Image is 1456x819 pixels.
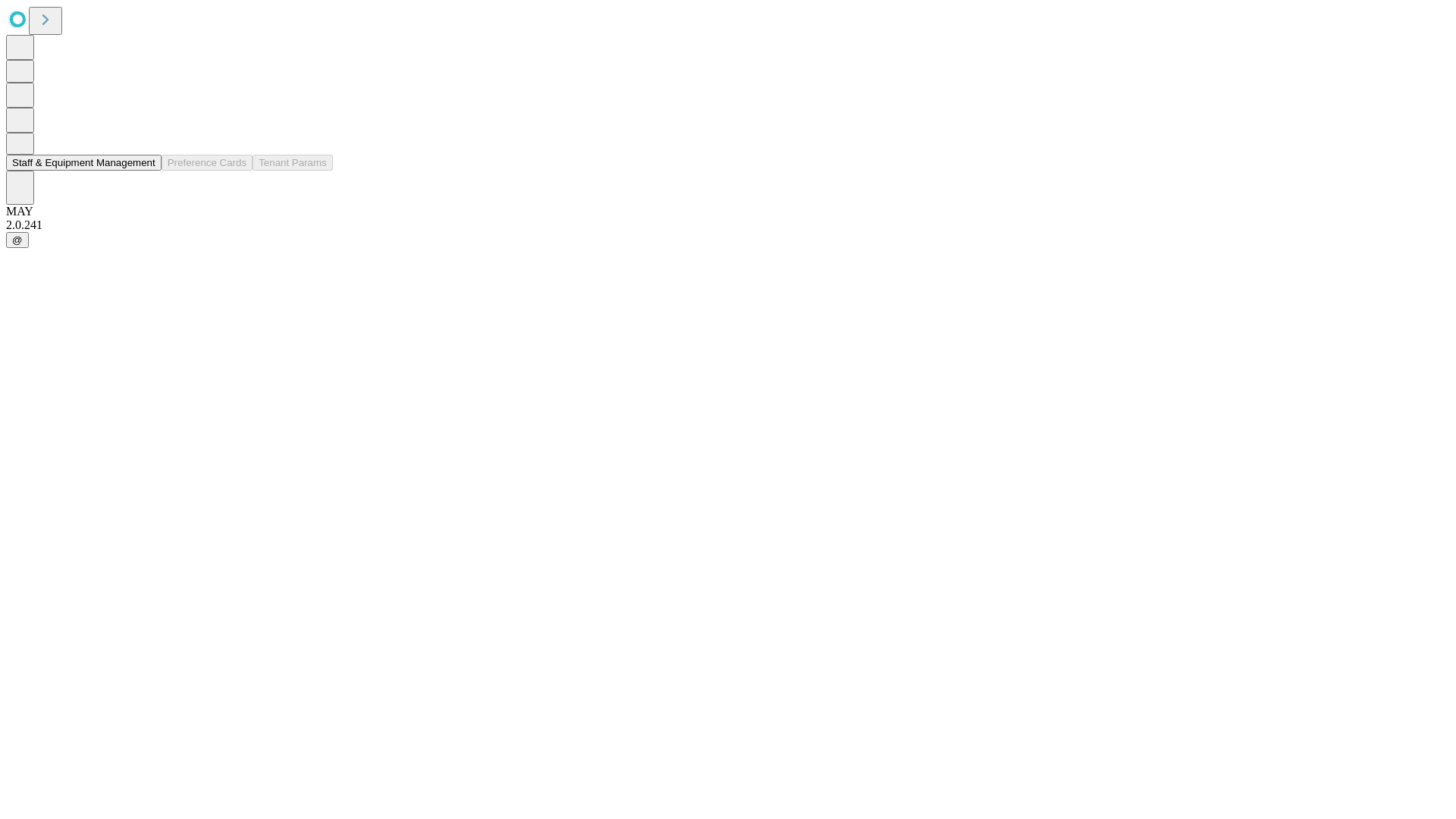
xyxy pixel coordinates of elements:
[12,234,23,246] span: @
[6,218,1450,232] div: 2.0.241
[6,232,29,248] button: @
[162,155,253,171] button: Preference Cards
[6,205,1450,218] div: MAY
[6,155,162,171] button: Staff & Equipment Management
[253,155,333,171] button: Tenant Params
